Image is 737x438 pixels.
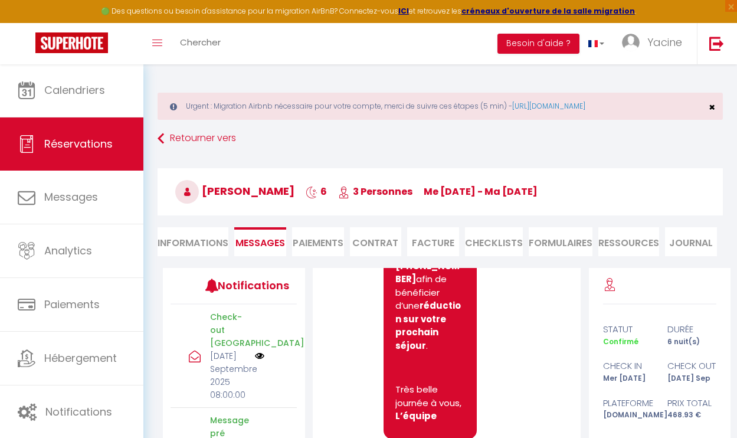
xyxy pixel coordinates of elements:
img: NO IMAGE [255,351,264,361]
div: Plateforme [595,396,660,410]
span: × [709,100,715,115]
p: Check-out [GEOGRAPHIC_DATA] [210,310,247,349]
div: Urgent : Migration Airbnb nécessaire pour votre compte, merci de suivre ces étapes (5 min) - [158,93,723,120]
span: 3 Personnes [338,185,412,198]
li: Ressources [598,227,659,256]
li: Journal [665,227,717,256]
a: Retourner vers [158,128,723,149]
button: Close [709,102,715,113]
a: créneaux d'ouverture de la salle migration [461,6,635,16]
li: Paiements [292,227,344,256]
div: check out [660,359,724,373]
img: logout [709,36,724,51]
div: statut [595,322,660,336]
span: Paiements [44,297,100,312]
li: Contrat [350,227,402,256]
button: Besoin d'aide ? [497,34,579,54]
img: Super Booking [35,32,108,53]
div: Prix total [660,396,724,410]
div: 468.93 € [660,410,724,421]
h3: Notifications [218,272,270,299]
span: Chercher [180,36,221,48]
a: ICI [398,6,409,16]
span: 6 [306,185,327,198]
button: Ouvrir le widget de chat LiveChat [9,5,45,40]
span: Messages [235,236,285,250]
span: me [DATE] - ma [DATE] [424,185,538,198]
strong: réduction sur votre prochain séjour [395,299,461,352]
p: Très belle journée à vous, [395,383,465,423]
a: [URL][DOMAIN_NAME] [512,101,585,111]
div: 6 nuit(s) [660,336,724,348]
span: Calendriers [44,83,105,97]
span: Hébergement [44,351,117,365]
span: [PERSON_NAME] [175,184,294,198]
div: check in [595,359,660,373]
a: Chercher [171,23,230,64]
p: [DATE] Septembre 2025 08:00:00 [210,349,247,401]
span: Analytics [44,243,92,258]
li: FORMULAIRES [529,227,592,256]
img: ... [622,34,640,51]
span: Messages [44,189,98,204]
li: CHECKLISTS [465,227,523,256]
span: Notifications [45,404,112,419]
a: ... Yacine [613,23,697,64]
span: Réservations [44,136,113,151]
div: durée [660,322,724,336]
div: [DATE] Sep [660,373,724,384]
li: Informations [158,227,228,256]
span: Confirmé [603,336,638,347]
li: Facture [407,227,459,256]
span: Yacine [647,35,682,50]
div: Mer [DATE] [595,373,660,384]
strong: L’équipe [395,410,437,422]
div: [DOMAIN_NAME] [595,410,660,421]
